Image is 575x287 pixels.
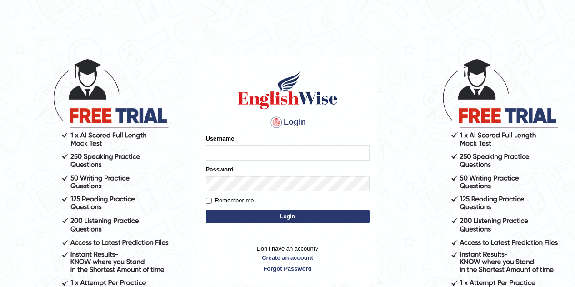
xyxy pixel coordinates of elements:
[206,210,370,223] button: Login
[206,198,212,204] input: Remember me
[206,134,235,143] label: Username
[236,70,340,111] img: Logo of English Wise sign in for intelligent practice with AI
[206,253,370,262] a: Create an account
[206,244,370,272] p: Don't have an account?
[206,264,370,273] a: Forgot Password
[206,165,234,174] label: Password
[206,196,254,205] label: Remember me
[206,115,370,130] h4: Login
